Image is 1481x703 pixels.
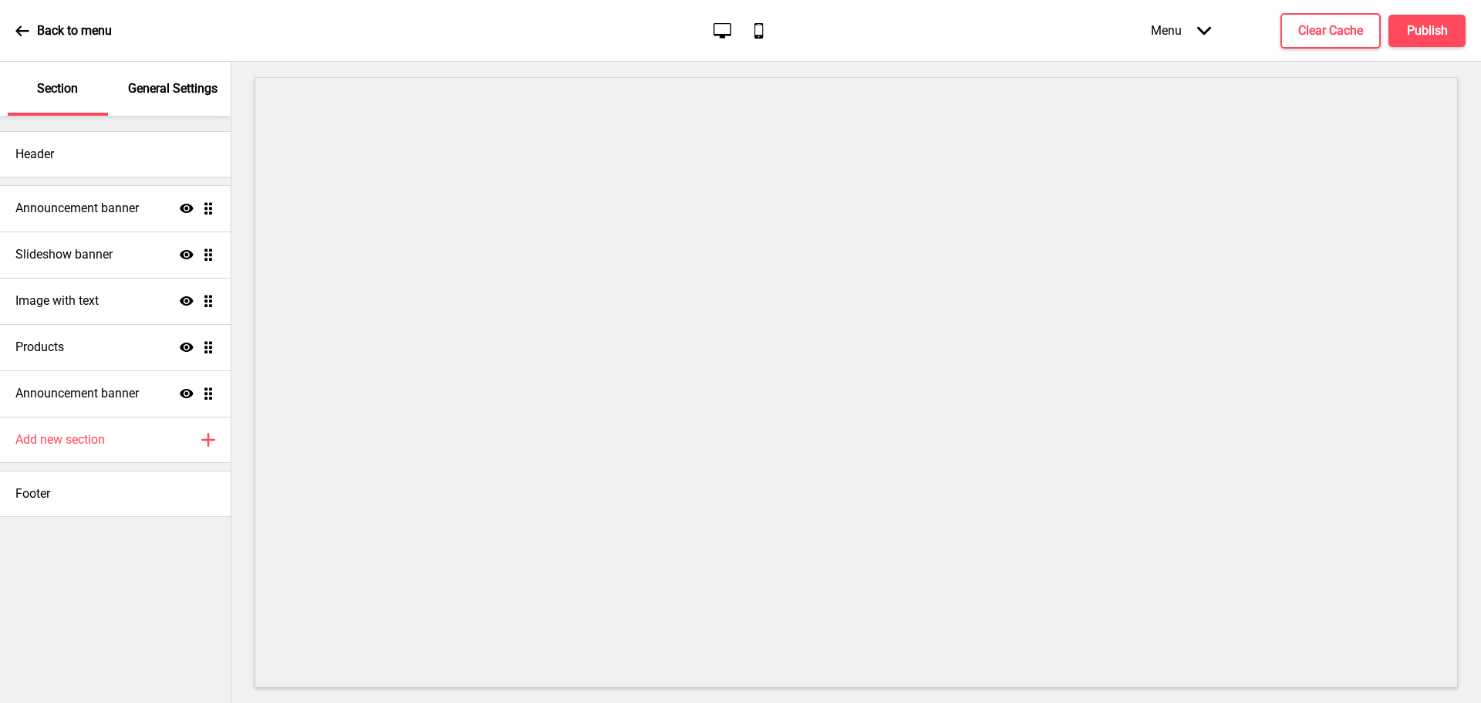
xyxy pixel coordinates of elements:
[1407,22,1448,39] h4: Publish
[15,10,112,52] a: Back to menu
[15,246,113,263] h4: Slideshow banner
[1280,13,1381,49] button: Clear Cache
[15,385,139,402] h4: Announcement banner
[128,80,218,97] p: General Settings
[37,22,112,39] p: Back to menu
[15,339,64,356] h4: Products
[1388,15,1466,47] button: Publish
[37,80,78,97] p: Section
[15,431,105,448] h4: Add new section
[1298,22,1363,39] h4: Clear Cache
[1135,8,1226,53] div: Menu
[15,485,50,502] h4: Footer
[15,146,54,163] h4: Header
[15,292,99,309] h4: Image with text
[15,200,139,217] h4: Announcement banner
